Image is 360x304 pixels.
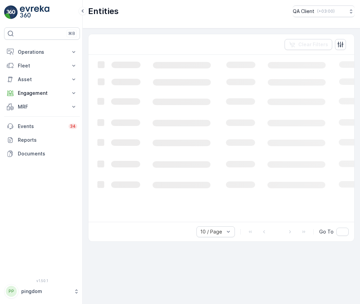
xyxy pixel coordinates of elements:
[4,5,18,19] img: logo
[4,147,80,161] a: Documents
[317,9,335,14] p: ( +03:00 )
[70,124,76,129] p: 34
[18,49,66,55] p: Operations
[4,119,80,133] a: Events34
[4,45,80,59] button: Operations
[18,103,66,110] p: MRF
[4,133,80,147] a: Reports
[285,39,332,50] button: Clear Filters
[4,86,80,100] button: Engagement
[20,5,49,19] img: logo_light-DOdMpM7g.png
[4,284,80,299] button: PPpingdom
[319,228,334,235] span: Go To
[18,137,77,143] p: Reports
[18,62,66,69] p: Fleet
[18,90,66,97] p: Engagement
[6,286,17,297] div: PP
[18,150,77,157] p: Documents
[4,279,80,283] span: v 1.50.1
[4,73,80,86] button: Asset
[293,5,355,17] button: QA Client(+03:00)
[68,31,75,36] p: ⌘B
[293,8,314,15] p: QA Client
[298,41,328,48] p: Clear Filters
[18,76,66,83] p: Asset
[18,123,64,130] p: Events
[4,59,80,73] button: Fleet
[21,288,70,295] p: pingdom
[4,100,80,114] button: MRF
[88,6,119,17] p: Entities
